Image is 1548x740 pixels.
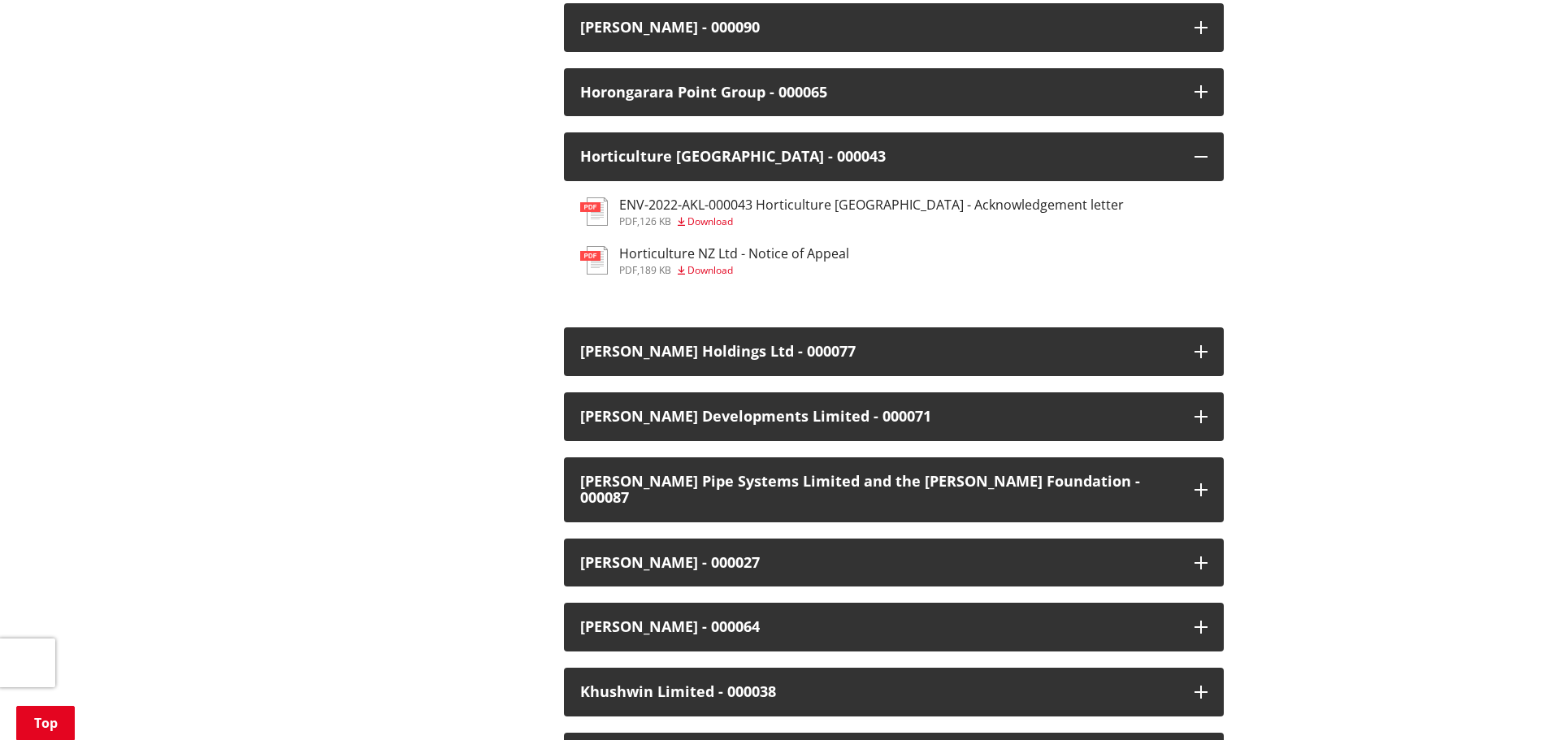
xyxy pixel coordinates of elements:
span: Download [687,214,733,228]
iframe: Messenger Launcher [1473,672,1532,730]
button: [PERSON_NAME] - 000064 [564,603,1224,651]
a: Top [16,706,75,740]
span: pdf [619,214,637,228]
div: [PERSON_NAME] Pipe Systems Limited and the [PERSON_NAME] Foundation - 000087 [580,474,1178,506]
button: [PERSON_NAME] - 000090 [564,3,1224,52]
button: [PERSON_NAME] - 000027 [564,539,1224,587]
div: , [619,266,849,275]
span: pdf [619,263,637,277]
div: Horticulture [GEOGRAPHIC_DATA] - 000043 [580,149,1178,165]
button: Horticulture [GEOGRAPHIC_DATA] - 000043 [564,132,1224,181]
span: Download [687,263,733,277]
button: [PERSON_NAME] Pipe Systems Limited and the [PERSON_NAME] Foundation - 000087 [564,457,1224,522]
div: [PERSON_NAME] - 000090 [580,19,1178,36]
button: Horongarara Point Group - 000065 [564,68,1224,117]
button: [PERSON_NAME] Developments Limited - 000071 [564,392,1224,441]
div: [PERSON_NAME] - 000064 [580,619,1178,635]
button: [PERSON_NAME] Holdings Ltd - 000077 [564,327,1224,376]
h3: ENV-2022-AKL-000043 Horticulture [GEOGRAPHIC_DATA] - Acknowledgement letter [619,197,1124,213]
span: 189 KB [640,263,671,277]
div: Khushwin Limited - 000038 [580,684,1178,700]
img: document-pdf.svg [580,246,608,275]
button: Khushwin Limited - 000038 [564,668,1224,716]
h3: Horticulture NZ Ltd - Notice of Appeal [619,246,849,262]
a: ENV-2022-AKL-000043 Horticulture [GEOGRAPHIC_DATA] - Acknowledgement letter pdf,126 KB Download [580,197,1124,227]
div: Horongarara Point Group - 000065 [580,84,1178,101]
div: [PERSON_NAME] - 000027 [580,555,1178,571]
a: Horticulture NZ Ltd - Notice of Appeal pdf,189 KB Download [580,246,849,275]
span: 126 KB [640,214,671,228]
div: [PERSON_NAME] Holdings Ltd - 000077 [580,344,1178,360]
img: document-pdf.svg [580,197,608,226]
div: , [619,217,1124,227]
div: [PERSON_NAME] Developments Limited - 000071 [580,409,1178,425]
